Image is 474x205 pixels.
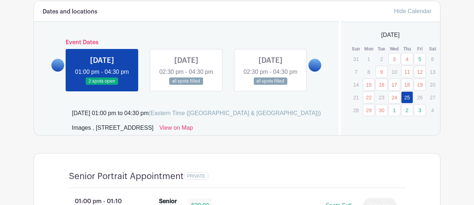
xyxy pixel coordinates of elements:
[426,45,439,53] th: Sat
[363,91,375,103] a: 22
[350,66,362,77] p: 7
[363,79,375,91] a: 15
[388,53,400,65] a: 3
[414,104,426,116] a: 3
[414,79,426,91] a: 19
[427,92,439,103] p: 27
[69,171,184,182] h4: Senior Portrait Appointment
[394,8,431,14] a: Hide Calendar
[414,53,426,65] a: 5
[401,53,413,65] a: 4
[427,105,439,116] p: 4
[401,91,413,103] a: 25
[413,45,426,53] th: Fri
[350,79,362,90] p: 14
[350,53,362,65] p: 31
[388,104,400,116] a: 1
[376,66,388,78] a: 9
[388,91,400,103] a: 24
[375,45,388,53] th: Tue
[350,105,362,116] p: 28
[388,45,401,53] th: Wed
[43,8,97,15] h6: Dates and locations
[376,92,388,103] p: 23
[376,53,388,65] p: 2
[401,79,413,91] a: 18
[427,53,439,65] p: 6
[363,53,375,65] p: 1
[427,66,439,77] p: 13
[376,104,388,116] a: 30
[362,45,375,53] th: Mon
[414,92,426,103] p: 26
[363,104,375,116] a: 29
[72,109,321,118] div: [DATE] 01:00 pm to 04:30 pm
[363,66,375,77] p: 8
[401,66,413,78] a: 11
[187,174,205,179] span: PRIVATE
[159,124,193,135] a: View on Map
[350,92,362,103] p: 21
[72,124,154,135] div: Images , [STREET_ADDRESS]
[388,79,400,91] a: 17
[350,45,362,53] th: Sun
[381,31,400,39] span: [DATE]
[427,79,439,90] p: 20
[414,66,426,78] a: 12
[148,110,321,116] span: (Eastern Time ([GEOGRAPHIC_DATA] & [GEOGRAPHIC_DATA]))
[376,79,388,91] a: 16
[64,39,308,46] h6: Event Dates
[401,104,413,116] a: 2
[388,66,400,77] p: 10
[401,45,413,53] th: Thu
